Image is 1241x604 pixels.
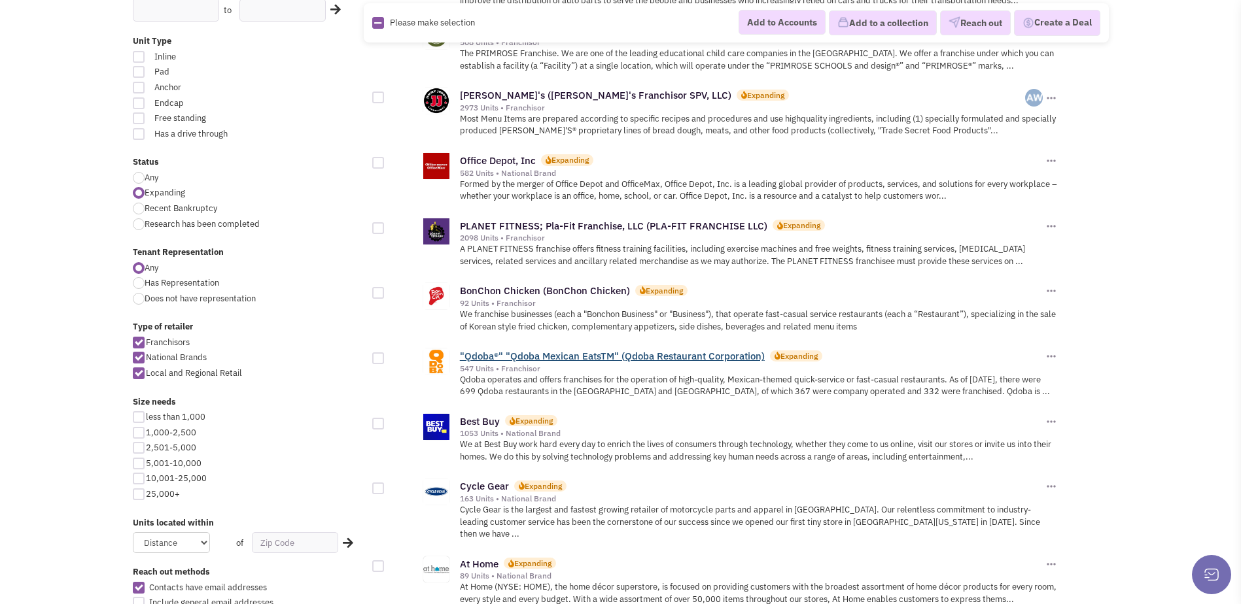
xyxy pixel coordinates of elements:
img: Rectangle.png [372,17,384,29]
div: 508 Units • Franchisor [460,37,1043,48]
div: 163 Units • National Brand [460,494,1043,504]
span: Expanding [145,187,185,198]
label: Type of retailer [133,321,364,333]
span: National Brands [146,352,207,363]
div: 2098 Units • Franchisor [460,233,1043,243]
label: Tenant Representation [133,246,364,259]
span: 25,000+ [146,488,180,499]
p: Qdoba operates and offers franchises for the operation of high-quality, Mexican-themed quick-serv... [460,374,1058,398]
label: Reach out methods [133,566,364,579]
img: 6MmFuOHa4E2sIWByIrGf7A.png [1025,89,1043,107]
p: Most Menu Items are prepared according to specific recipes and procedures and use highquality ing... [460,113,1058,137]
div: 547 Units • Franchisor [460,363,1043,374]
div: 1053 Units • National Brand [460,428,1043,439]
a: PLANET FITNESS; Pla-Fit Franchise, LLC (PLA-FIT FRANCHISE LLC) [460,220,767,232]
span: 1,000-2,500 [146,427,196,438]
img: Deal-Dollar.png [1023,16,1034,30]
button: Add to Accounts [739,10,826,35]
a: Cycle Gear [460,480,509,492]
div: Expanding [525,480,562,492]
span: less than 1,000 [146,411,205,422]
div: Expanding [514,558,551,569]
input: Zip Code [252,532,338,553]
div: Expanding [646,285,683,296]
span: Does not have representation [145,293,256,304]
p: We franchise businesses (each a "Bonchon Business" or "Business"), that operate fast-casual servi... [460,309,1058,333]
div: Expanding [551,154,589,165]
span: Contacts have email addresses [149,582,267,593]
span: 2,501-5,000 [146,442,196,453]
p: Formed by the merger of Office Depot and OfficeMax, Office Depot, Inc. is a leading global provid... [460,178,1058,203]
p: Cycle Gear is the largest and fastest growing retailer of motorcycle parts and apparel in [GEOGRA... [460,504,1058,541]
div: 2973 Units • Franchisor [460,103,1026,113]
div: Expanding [747,90,784,101]
p: A PLANET FITNESS franchise offers fitness training facilities, including exercise machines and fr... [460,243,1058,267]
span: Endcap [146,97,291,110]
div: Expanding [516,415,553,426]
img: VectorPaper_Plane.png [949,16,960,28]
span: Anchor [146,82,291,94]
button: Create a Deal [1014,10,1100,36]
div: 582 Units • National Brand [460,168,1043,178]
a: Office Depot, Inc [460,154,536,167]
span: Inline [146,51,291,63]
a: Best Buy [460,415,500,428]
span: Local and Regional Retail [146,367,242,378]
span: Recent Bankruptcy [145,203,217,214]
span: of [236,537,243,548]
p: We at Best Buy work hard every day to enrich the lives of consumers through technology, whether t... [460,439,1058,463]
span: Please make selection [390,16,475,27]
span: Franchisors [146,337,190,348]
button: Add to a collection [829,10,937,35]
span: Any [145,262,158,273]
label: to [224,5,232,17]
div: Expanding [783,220,820,231]
span: 10,001-25,000 [146,473,207,484]
div: Expanding [780,350,818,361]
label: Status [133,156,364,169]
button: Reach out [940,10,1011,35]
div: Search Nearby [334,535,355,552]
label: Size needs [133,396,364,409]
label: Unit Type [133,35,364,48]
a: [PERSON_NAME]'s ([PERSON_NAME]'s Franchisor SPV, LLC) [460,89,731,101]
p: The PRIMROSE Franchise. We are one of the leading educational child care companies in the [GEOGRA... [460,48,1058,72]
img: icon-collection-lavender.png [837,16,849,28]
div: 89 Units • National Brand [460,571,1043,581]
span: Has a drive through [146,128,291,141]
span: Pad [146,66,291,78]
span: 5,001-10,000 [146,458,201,469]
span: Research has been completed [145,218,260,229]
div: 92 Units • Franchisor [460,298,1043,309]
a: At Home [460,558,498,570]
a: "Qdoba®" "Qdoba Mexican EatsTM" (Qdoba Restaurant Corporation) [460,350,765,362]
span: Free standing [146,112,291,125]
div: Search Nearby [322,1,343,18]
a: BonChon Chicken (BonChon Chicken) [460,284,630,297]
span: Any [145,172,158,183]
label: Units located within [133,517,364,529]
span: Has Representation [145,277,219,288]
